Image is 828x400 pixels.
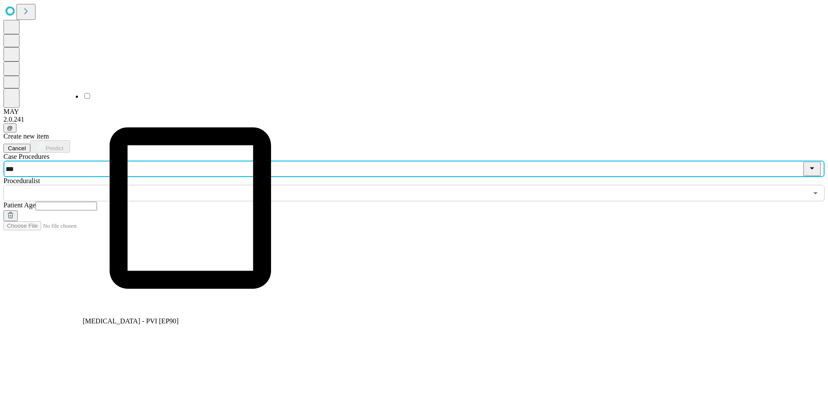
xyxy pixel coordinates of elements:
span: Patient Age [3,201,36,209]
span: Scheduled Procedure [3,153,49,160]
span: Cancel [8,145,26,152]
span: Proceduralist [3,177,40,184]
button: @ [3,123,16,132]
button: Predict [30,140,70,153]
div: 2.0.241 [3,116,825,123]
button: Open [809,187,822,199]
button: Cancel [3,144,30,153]
span: Predict [45,145,63,152]
div: MAY [3,108,825,116]
button: Close [803,162,821,176]
span: @ [7,125,13,131]
span: Create new item [3,132,49,140]
span: [MEDICAL_DATA] - PVI [EP90] [83,317,178,325]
